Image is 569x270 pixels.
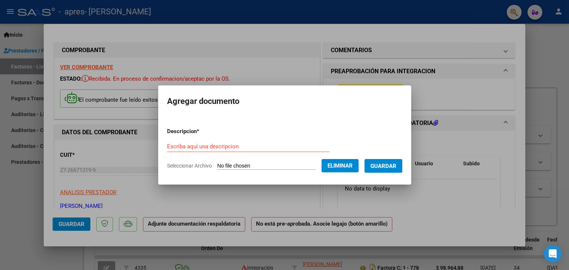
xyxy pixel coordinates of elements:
[167,127,238,136] p: Descripcion
[327,162,353,169] span: Eliminar
[167,94,402,108] h2: Agregar documento
[544,245,562,263] div: Open Intercom Messenger
[322,159,359,172] button: Eliminar
[167,163,212,169] span: Seleccionar Archivo
[370,163,396,169] span: Guardar
[365,159,402,173] button: Guardar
